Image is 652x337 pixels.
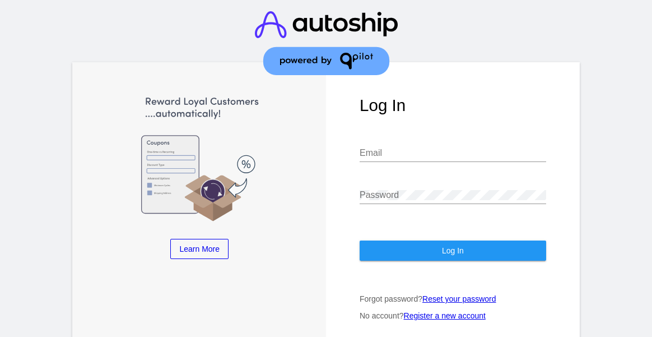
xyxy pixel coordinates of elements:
[106,96,293,222] img: Apply Coupons Automatically to Scheduled Orders with QPilot
[360,241,546,261] button: Log In
[360,294,546,303] p: Forgot password?
[360,311,546,320] p: No account?
[179,244,220,253] span: Learn More
[360,96,546,115] h1: Log In
[404,311,486,320] a: Register a new account
[360,148,546,158] input: Email
[170,239,229,259] a: Learn More
[422,294,496,303] a: Reset your password
[442,246,464,255] span: Log In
